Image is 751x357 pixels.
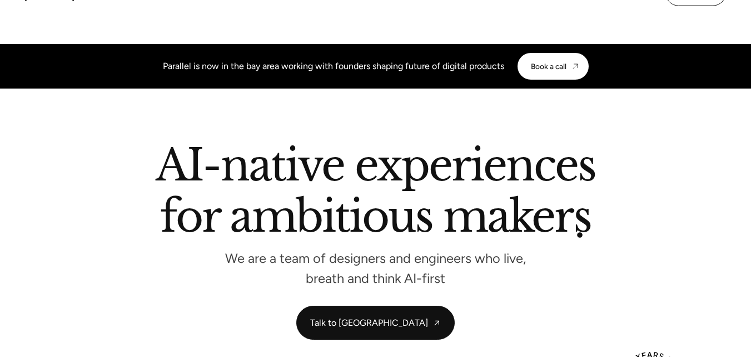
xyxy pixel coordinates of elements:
div: Parallel is now in the bay area working with founders shaping future of digital products [163,60,504,73]
a: Book a call [518,53,589,80]
h2: AI-native experiences for ambitious makers [70,144,682,242]
p: We are a team of designers and engineers who live, breath and think AI-first [209,254,543,283]
img: CTA arrow image [571,62,580,71]
div: Book a call [531,62,566,71]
